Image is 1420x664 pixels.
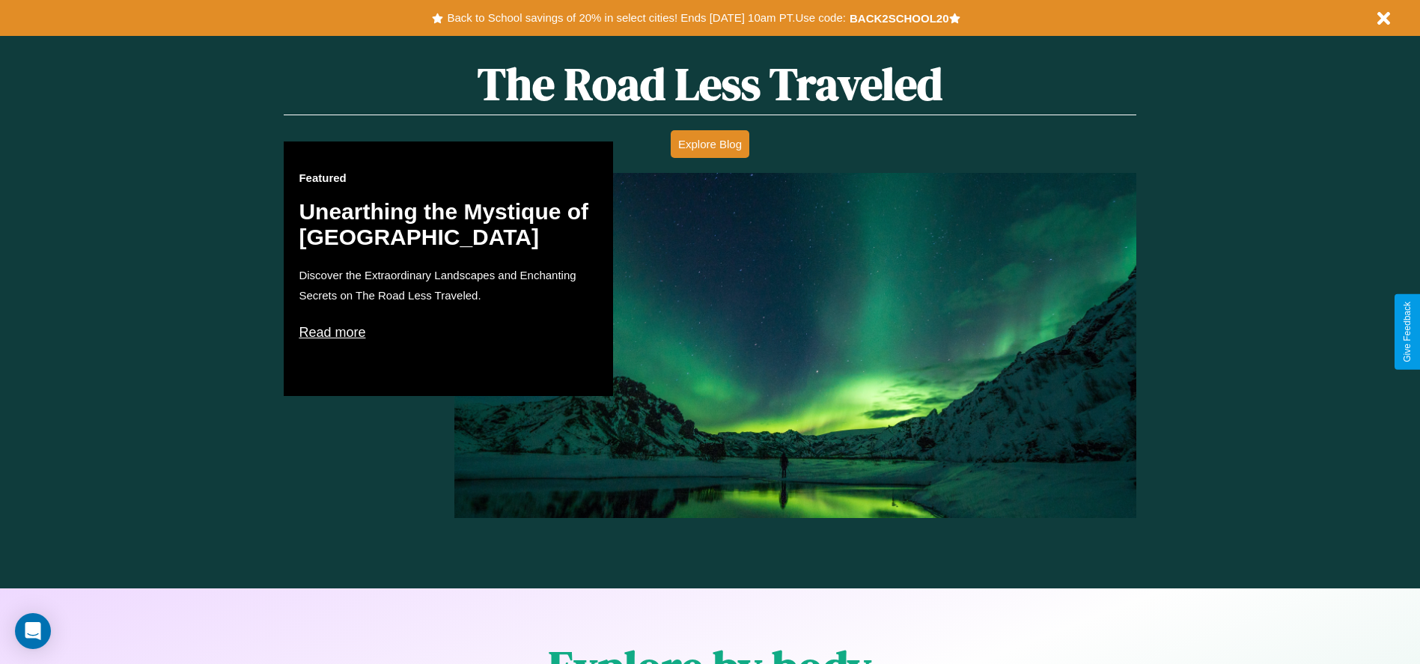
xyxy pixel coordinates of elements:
div: Give Feedback [1402,302,1413,362]
div: Open Intercom Messenger [15,613,51,649]
h1: The Road Less Traveled [284,53,1136,115]
button: Back to School savings of 20% in select cities! Ends [DATE] 10am PT.Use code: [443,7,849,28]
p: Discover the Extraordinary Landscapes and Enchanting Secrets on The Road Less Traveled. [299,265,598,305]
b: BACK2SCHOOL20 [850,12,949,25]
h2: Unearthing the Mystique of [GEOGRAPHIC_DATA] [299,199,598,250]
button: Explore Blog [671,130,749,158]
h3: Featured [299,171,598,184]
p: Read more [299,320,598,344]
